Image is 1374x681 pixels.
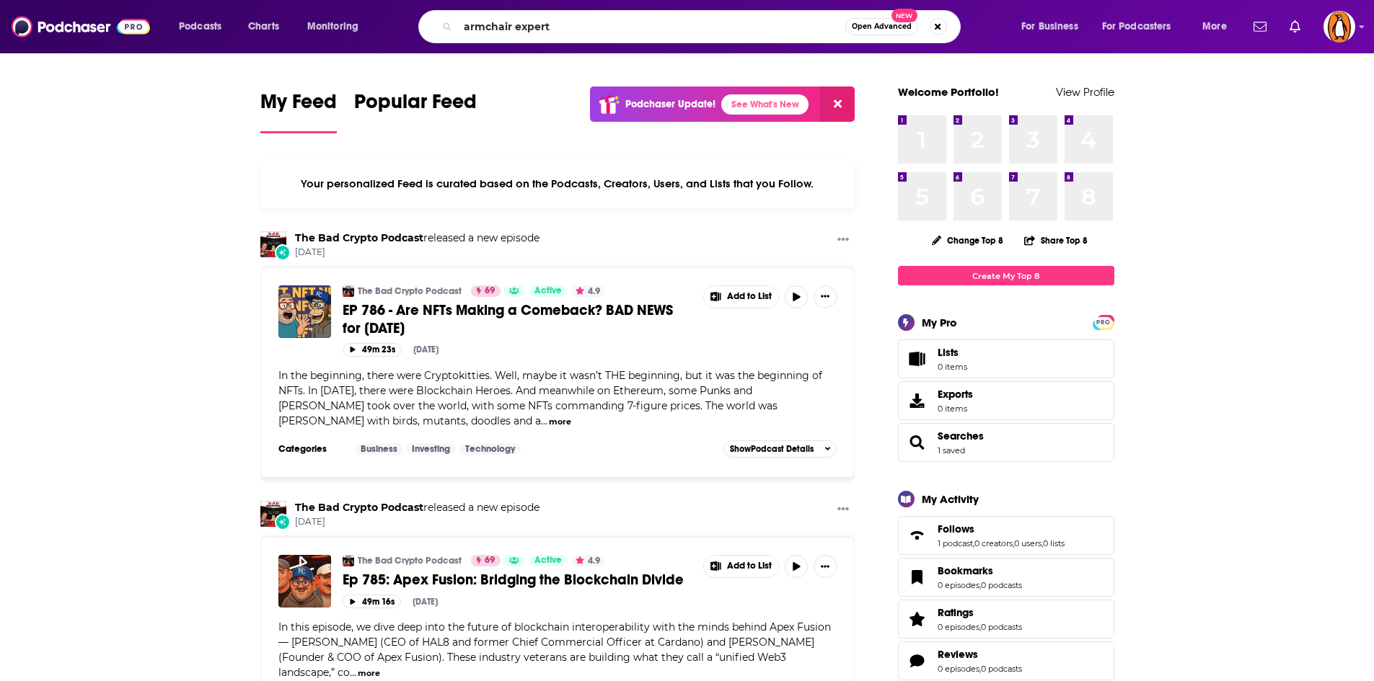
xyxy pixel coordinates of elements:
[938,522,974,535] span: Follows
[297,15,377,38] button: open menu
[1095,317,1112,328] span: PRO
[295,501,423,514] a: The Bad Crypto Podcast
[459,443,521,455] a: Technology
[471,555,501,566] a: 69
[471,285,501,297] a: 69
[730,444,814,454] span: Show Podcast Details
[1248,14,1272,39] a: Show notifications dropdown
[549,416,571,428] button: more
[898,381,1114,420] a: Exports
[413,344,439,355] div: [DATE]
[923,231,1013,249] button: Change Top 8
[529,285,568,297] a: Active
[571,285,604,297] button: 4.9
[295,516,540,528] span: [DATE]
[832,501,855,519] button: Show More Button
[903,391,932,411] span: Exports
[938,580,979,590] a: 0 episodes
[1023,226,1088,254] button: Share Top 8
[432,10,974,43] div: Search podcasts, credits, & more...
[938,664,979,674] a: 0 episodes
[354,89,477,123] span: Popular Feed
[278,443,343,455] h3: Categories
[981,580,1022,590] a: 0 podcasts
[295,501,540,515] h3: released a new episode
[938,388,973,401] span: Exports
[938,404,973,414] span: 0 items
[260,501,286,527] img: The Bad Crypto Podcast
[938,429,984,442] a: Searches
[534,553,562,568] span: Active
[343,555,354,566] img: The Bad Crypto Podcast
[704,286,779,308] button: Show More Button
[903,651,932,671] a: Reviews
[974,538,1013,548] a: 0 creators
[898,339,1114,378] a: Lists
[898,641,1114,680] span: Reviews
[260,231,286,257] img: The Bad Crypto Podcast
[295,246,540,259] span: [DATE]
[343,285,354,297] img: The Bad Crypto Podcast
[891,9,917,22] span: New
[295,231,540,245] h3: released a new episode
[413,597,438,607] div: [DATE]
[1192,15,1245,38] button: open menu
[845,18,918,35] button: Open AdvancedNew
[727,561,772,571] span: Add to List
[1011,15,1096,38] button: open menu
[938,346,959,359] span: Lists
[278,285,331,338] a: EP 786 - Are NFTs Making a Comeback? BAD NEWS for August 14, 2025
[278,369,822,427] span: In the beginning, there were Cryptokitties. Well, maybe it wasn’t THE beginning, but it was the b...
[248,17,279,37] span: Charts
[981,664,1022,674] a: 0 podcasts
[979,622,981,632] span: ,
[354,89,477,133] a: Popular Feed
[903,432,932,453] a: Searches
[898,85,999,99] a: Welcome Portfolio!
[458,15,845,38] input: Search podcasts, credits, & more...
[938,538,973,548] a: 1 podcast
[814,555,837,578] button: Show More Button
[12,13,150,40] img: Podchaser - Follow, Share and Rate Podcasts
[1021,17,1078,37] span: For Business
[343,301,673,337] span: EP 786 - Are NFTs Making a Comeback? BAD NEWS for [DATE]
[898,423,1114,462] span: Searches
[938,346,967,359] span: Lists
[275,514,291,530] div: New Episode
[260,89,337,123] span: My Feed
[898,266,1114,285] a: Create My Top 8
[903,567,932,587] a: Bookmarks
[938,622,979,632] a: 0 episodes
[938,606,974,619] span: Ratings
[704,556,779,577] button: Show More Button
[922,492,979,506] div: My Activity
[343,571,693,589] a: Ep 785: Apex Fusion: Bridging the Blockchain Divide
[1095,316,1112,327] a: PRO
[278,555,331,607] img: Ep 785: Apex Fusion: Bridging the Blockchain Divide
[903,609,932,629] a: Ratings
[485,553,495,568] span: 69
[938,564,1022,577] a: Bookmarks
[295,231,423,244] a: The Bad Crypto Podcast
[239,15,288,38] a: Charts
[343,301,693,337] a: EP 786 - Are NFTs Making a Comeback? BAD NEWS for [DATE]
[343,343,402,357] button: 49m 23s
[727,291,772,302] span: Add to List
[1041,538,1043,548] span: ,
[814,285,837,308] button: Show More Button
[358,667,380,680] button: more
[1093,15,1192,38] button: open menu
[355,443,403,455] a: Business
[343,595,401,608] button: 49m 16s
[898,600,1114,638] span: Ratings
[938,522,1065,535] a: Follows
[179,17,221,37] span: Podcasts
[1043,538,1065,548] a: 0 lists
[571,555,604,566] button: 4.9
